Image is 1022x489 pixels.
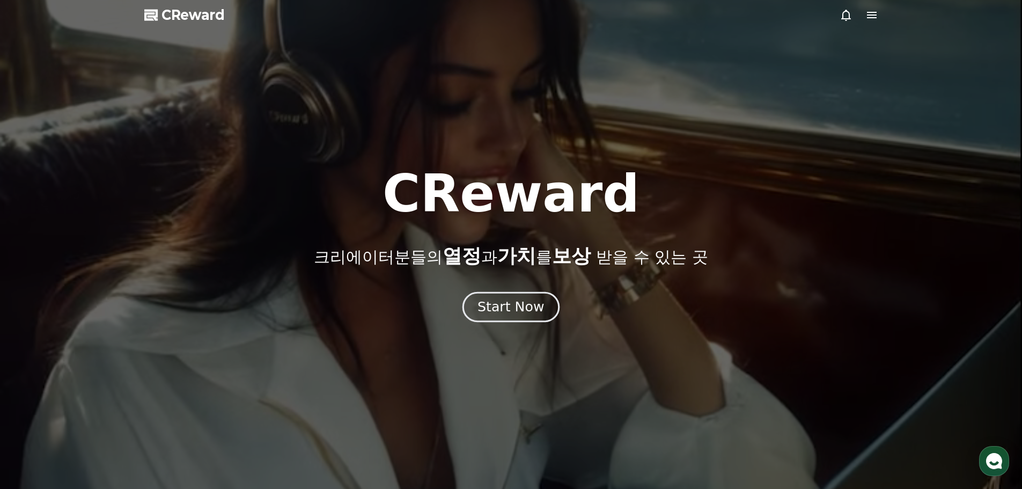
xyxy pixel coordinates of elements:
button: Start Now [462,291,560,322]
h1: CReward [383,168,639,220]
span: 보상 [552,245,591,267]
span: 대화 [98,357,111,366]
span: 설정 [166,356,179,365]
span: 홈 [34,356,40,365]
span: 가치 [497,245,536,267]
a: CReward [144,6,225,24]
span: CReward [161,6,225,24]
span: 열정 [443,245,481,267]
a: 홈 [3,340,71,367]
a: 설정 [138,340,206,367]
p: 크리에이터분들의 과 를 받을 수 있는 곳 [314,245,708,267]
div: Start Now [477,298,544,316]
a: Start Now [465,303,557,313]
a: 대화 [71,340,138,367]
